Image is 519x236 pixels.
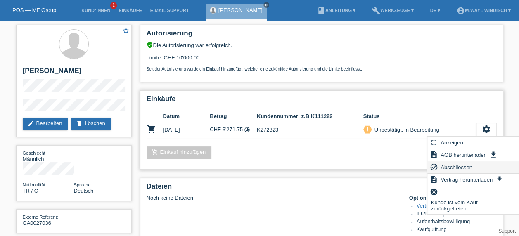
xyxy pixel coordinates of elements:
a: E-Mail Support [146,8,193,13]
td: CHF 3'271.75 [210,121,257,138]
th: Betrag [210,111,257,121]
span: Deutsch [74,188,94,194]
i: close [264,3,268,7]
span: Nationalität [23,182,45,187]
li: ID-/Passkopie [417,210,497,218]
a: [PERSON_NAME] [218,7,263,13]
span: Türkei / C / 08.08.1988 [23,188,38,194]
a: editBearbeiten [23,118,68,130]
a: POS — MF Group [12,7,56,13]
a: buildWerkzeuge ▾ [368,8,418,13]
div: Unbestätigt, in Bearbeitung [372,125,439,134]
span: Abschliessen [439,162,474,172]
span: Geschlecht [23,151,45,156]
th: Status [363,111,476,121]
a: DE ▾ [426,8,444,13]
h4: Optionale Dokumente [409,195,497,201]
i: add_shopping_cart [152,149,158,156]
a: Kund*innen [77,8,114,13]
span: Anzeigen [439,137,464,147]
span: 1 [110,2,117,9]
div: Limite: CHF 10'000.00 [147,48,497,71]
h2: [PERSON_NAME] [23,67,125,79]
a: Vertragskopie (POWERPAY) [417,203,485,209]
span: AGB herunterladen [439,150,488,160]
h2: Dateien [147,182,497,195]
div: GA0027036 [23,214,74,226]
a: account_circlem-way - Windisch ▾ [453,8,515,13]
i: book [317,7,325,15]
div: Noch keine Dateien [147,195,399,201]
i: edit [28,120,34,127]
i: description [429,151,438,159]
div: Männlich [23,150,74,162]
th: Datum [163,111,210,121]
i: settings [482,125,491,134]
a: Support [498,228,516,234]
li: Aufenthaltsbewilligung [417,218,497,226]
a: close [263,2,269,8]
span: Externe Referenz [23,215,58,219]
a: bookAnleitung ▾ [313,8,360,13]
i: Fixe Raten (24 Raten) [244,127,250,133]
i: fullscreen [429,138,438,146]
i: star_border [122,27,130,34]
a: Einkäufe [114,8,146,13]
i: POSP00028028 [147,124,156,134]
span: Sprache [74,182,91,187]
td: K272323 [257,121,363,138]
td: [DATE] [163,121,210,138]
i: delete [76,120,83,127]
h2: Autorisierung [147,29,497,42]
a: deleteLöschen [71,118,111,130]
i: priority_high [365,126,370,132]
i: get_app [489,151,498,159]
th: Kundennummer: z.B K111222 [257,111,363,121]
p: Seit der Autorisierung wurde ein Einkauf hinzugefügt, welcher eine zukünftige Autorisierung und d... [147,67,497,71]
i: check_circle_outline [429,163,438,171]
h2: Einkäufe [147,95,497,107]
i: account_circle [457,7,465,15]
a: add_shopping_cartEinkauf hinzufügen [147,146,212,159]
i: verified_user [147,42,153,48]
a: star_border [122,27,130,35]
div: Die Autorisierung war erfolgreich. [147,42,497,48]
li: Kaufquittung [417,226,497,234]
i: build [372,7,380,15]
